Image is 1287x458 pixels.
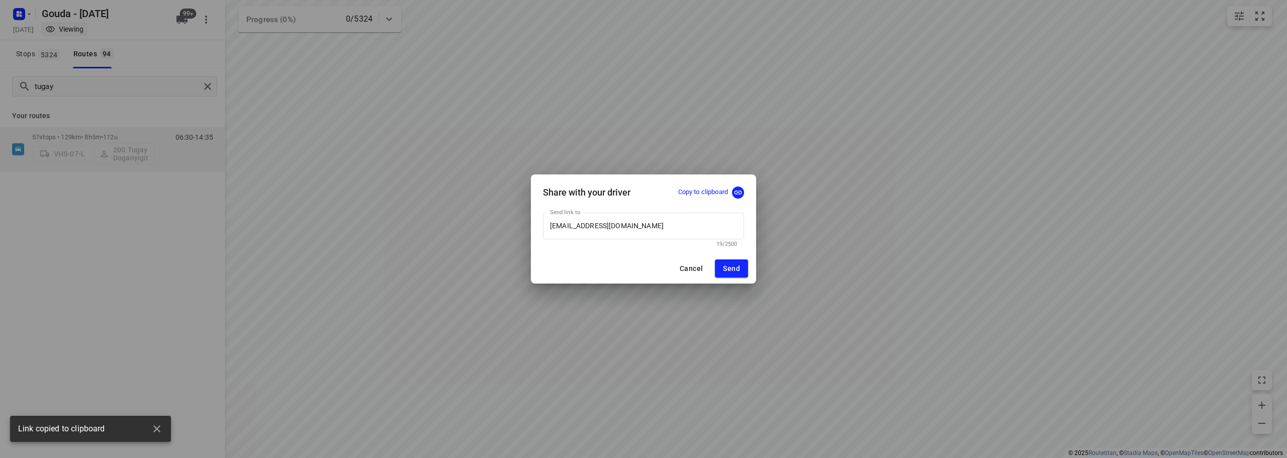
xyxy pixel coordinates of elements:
span: 19/2500 [716,241,737,247]
span: Send [723,264,740,272]
span: Link copied to clipboard [18,423,105,435]
button: Cancel [672,259,711,278]
span: Cancel [680,264,703,272]
h5: Share with your driver [543,187,630,198]
p: Copy to clipboard [678,188,728,197]
input: Driver’s email address [543,213,744,240]
button: Send [715,259,748,278]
